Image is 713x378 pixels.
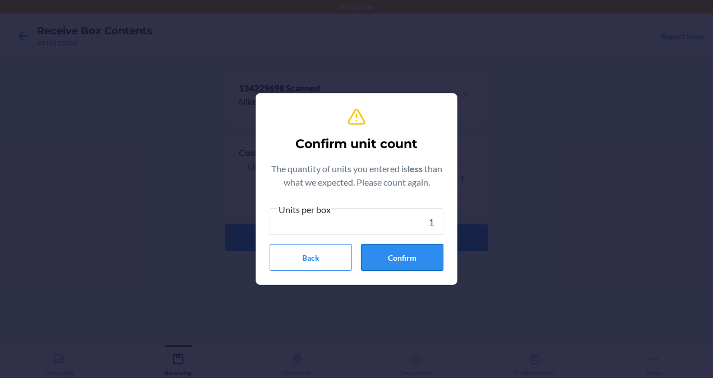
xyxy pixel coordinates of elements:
button: Confirm [361,244,443,271]
h2: Confirm unit count [295,135,418,153]
b: less [408,163,424,174]
p: The quantity of units you entered is than what we expected. Please count again. [270,162,443,189]
input: Units per box [270,208,443,235]
span: Units per box [277,204,332,215]
button: Back [270,244,352,271]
